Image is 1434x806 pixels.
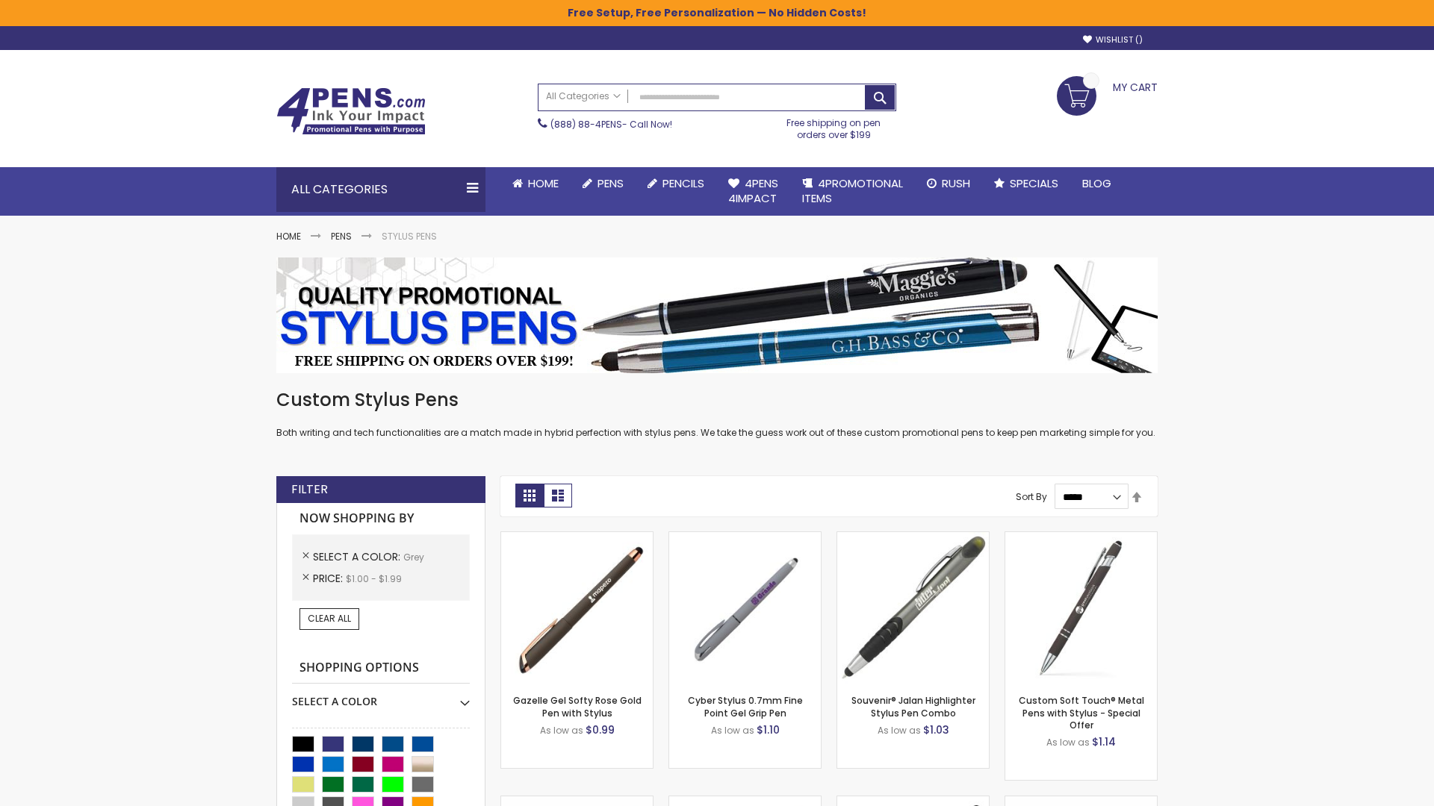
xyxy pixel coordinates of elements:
[276,167,485,212] div: All Categories
[1010,175,1058,191] span: Specials
[276,87,426,135] img: 4Pens Custom Pens and Promotional Products
[571,167,636,200] a: Pens
[528,175,559,191] span: Home
[292,503,470,534] strong: Now Shopping by
[790,167,915,216] a: 4PROMOTIONALITEMS
[276,388,1158,412] h1: Custom Stylus Pens
[728,175,778,206] span: 4Pens 4impact
[1082,175,1111,191] span: Blog
[669,531,821,544] a: Cyber Stylus 0.7mm Fine Point Gel Grip Pen-Grey
[308,612,351,625] span: Clear All
[1070,167,1123,200] a: Blog
[313,549,403,564] span: Select A Color
[538,84,628,109] a: All Categories
[757,722,780,737] span: $1.10
[501,531,653,544] a: Gazelle Gel Softy Rose Gold Pen with Stylus-Grey
[1019,694,1144,731] a: Custom Soft Touch® Metal Pens with Stylus - Special Offer
[500,167,571,200] a: Home
[346,572,402,585] span: $1.00 - $1.99
[550,118,622,131] a: (888) 88-4PENS
[716,167,790,216] a: 4Pens4impact
[923,722,949,737] span: $1.03
[586,722,615,737] span: $0.99
[299,608,359,629] a: Clear All
[915,167,982,200] a: Rush
[515,484,544,507] strong: Grid
[313,571,346,586] span: Price
[1005,531,1157,544] a: Custom Soft Touch® Metal Pens with Stylus-Grey
[291,481,328,498] strong: Filter
[540,724,583,737] span: As low as
[382,230,437,243] strong: Stylus Pens
[513,694,642,719] a: Gazelle Gel Softy Rose Gold Pen with Stylus
[942,175,970,191] span: Rush
[837,531,989,544] a: Souvenir® Jalan Highlighter Stylus Pen Combo-Grey
[636,167,716,200] a: Pencils
[597,175,624,191] span: Pens
[550,118,672,131] span: - Call Now!
[851,694,975,719] a: Souvenir® Jalan Highlighter Stylus Pen Combo
[1092,734,1116,749] span: $1.14
[837,532,989,684] img: Souvenir® Jalan Highlighter Stylus Pen Combo-Grey
[403,551,424,563] span: Grey
[276,257,1158,373] img: Stylus Pens
[276,230,301,243] a: Home
[982,167,1070,200] a: Specials
[688,694,803,719] a: Cyber Stylus 0.7mm Fine Point Gel Grip Pen
[711,724,754,737] span: As low as
[331,230,352,243] a: Pens
[772,111,897,141] div: Free shipping on pen orders over $199
[1046,736,1090,749] span: As low as
[546,90,621,102] span: All Categories
[501,532,653,684] img: Gazelle Gel Softy Rose Gold Pen with Stylus-Grey
[1083,34,1143,46] a: Wishlist
[669,532,821,684] img: Cyber Stylus 0.7mm Fine Point Gel Grip Pen-Grey
[662,175,704,191] span: Pencils
[878,724,921,737] span: As low as
[292,652,470,684] strong: Shopping Options
[292,684,470,709] div: Select A Color
[1005,532,1157,684] img: Custom Soft Touch® Metal Pens with Stylus-Grey
[276,388,1158,440] div: Both writing and tech functionalities are a match made in hybrid perfection with stylus pens. We ...
[1016,490,1047,503] label: Sort By
[802,175,903,206] span: 4PROMOTIONAL ITEMS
